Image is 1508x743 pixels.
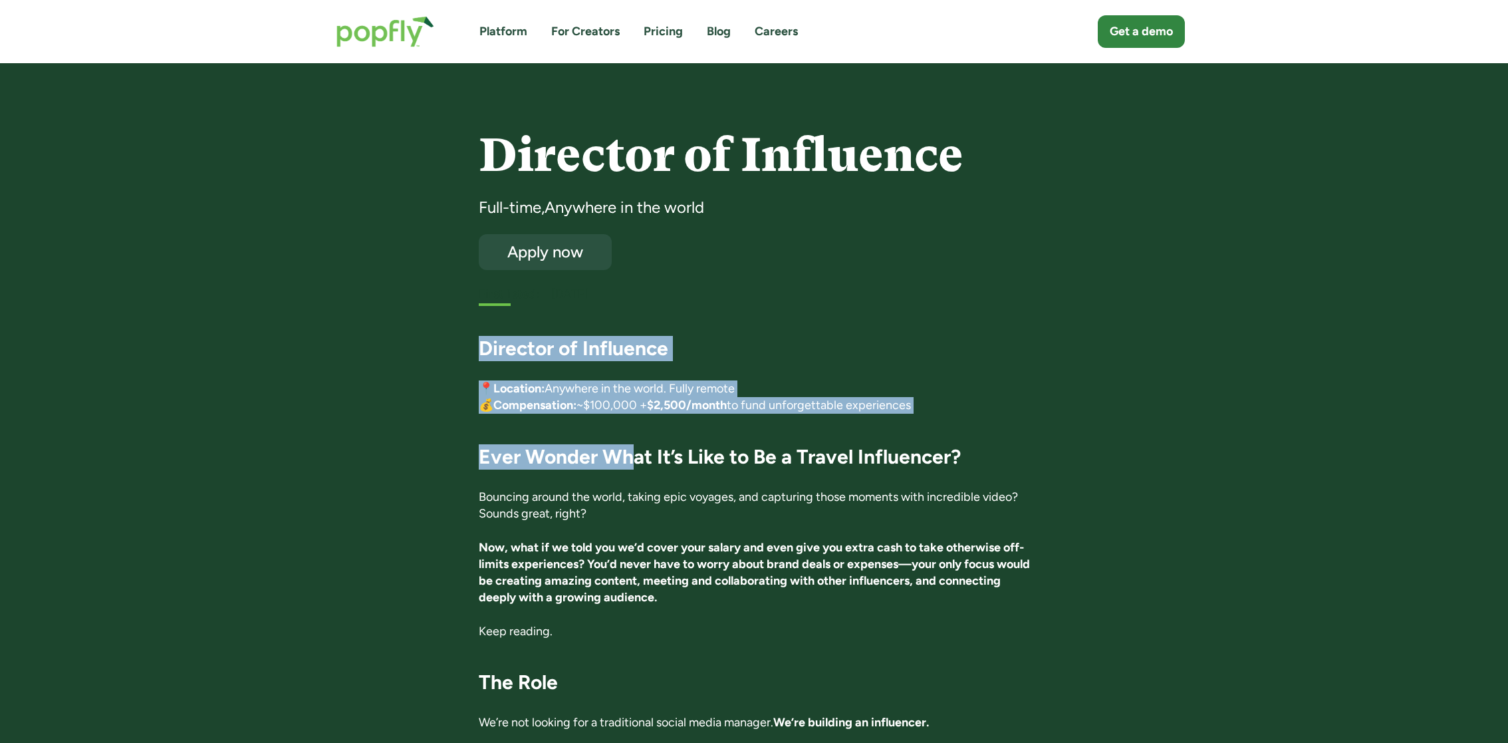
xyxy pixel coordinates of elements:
div: [DATE] [551,286,1030,303]
strong: Compensation: [493,398,576,412]
a: Pricing [644,23,683,40]
div: Apply now [491,243,600,260]
strong: We’re building an influencer. [773,715,929,730]
p: Bouncing around the world, taking epic voyages, and capturing those moments with incredible video... [479,489,1030,522]
a: Blog [707,23,731,40]
a: Careers [755,23,798,40]
strong: $2,500/month [647,398,727,412]
p: Keep reading. [479,623,1030,640]
h5: First listed: [479,286,539,303]
strong: Location: [493,381,545,396]
a: Get a demo [1098,15,1185,48]
div: , [541,197,545,218]
strong: Director of Influence [479,336,668,361]
a: Apply now [479,234,612,270]
strong: The Role [479,670,558,694]
a: home [323,3,447,61]
h4: Director of Influence [479,130,1030,181]
a: For Creators [551,23,620,40]
a: Platform [479,23,527,40]
div: Anywhere in the world [545,197,704,218]
p: We’re not looking for a traditional social media manager. [479,714,1030,731]
div: Full-time [479,197,541,218]
div: Get a demo [1110,23,1173,40]
p: 📍 Anywhere in the world. Fully remote 💰 ~$100,000 + to fund unforgettable experiences [479,380,1030,414]
strong: Ever Wonder What It’s Like to Be a Travel Influencer? [479,444,961,469]
strong: Now, what if we told you we’d cover your salary and even give you extra cash to take otherwise of... [479,540,1030,605]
